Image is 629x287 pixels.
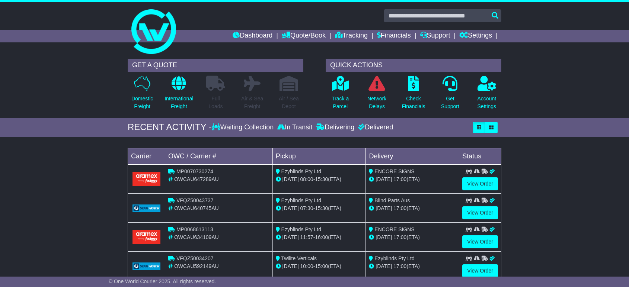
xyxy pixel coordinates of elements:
a: NetworkDelays [367,75,387,115]
span: ENCORE SIGNS [374,226,414,232]
div: (ETA) [369,204,456,212]
div: Delivered [356,123,393,132]
a: DomesticFreight [131,75,153,115]
span: [DATE] [282,263,299,269]
div: RECENT ACTIVITY - [128,122,212,133]
p: Track a Parcel [332,95,349,110]
span: ENCORE SIGNS [374,168,414,174]
p: Air & Sea Freight [241,95,263,110]
span: VFQZ50043737 [176,197,214,203]
span: 15:00 [315,263,328,269]
a: View Order [462,206,498,219]
p: Get Support [441,95,459,110]
span: Ezyblinds Pty Ltd [281,168,321,174]
span: 10:00 [300,263,313,269]
span: [DATE] [282,176,299,182]
p: Full Loads [206,95,225,110]
a: Track aParcel [331,75,349,115]
a: View Order [462,177,498,190]
p: International Freight [165,95,193,110]
span: 16:00 [315,234,328,240]
img: GetCarrierServiceLogo [132,204,160,212]
td: Carrier [128,148,165,164]
span: [DATE] [282,234,299,240]
span: 08:00 [300,176,313,182]
span: [DATE] [376,205,392,211]
div: (ETA) [369,175,456,183]
span: 11:57 [300,234,313,240]
span: © One World Courier 2025. All rights reserved. [109,278,216,284]
span: Ezyblinds Pty Ltd [281,197,321,203]
div: - (ETA) [276,204,363,212]
span: OWCAU640745AU [174,205,219,211]
div: (ETA) [369,233,456,241]
span: 15:30 [315,176,328,182]
div: - (ETA) [276,233,363,241]
div: QUICK ACTIONS [326,59,501,72]
span: [DATE] [376,234,392,240]
div: Delivering [314,123,356,132]
td: Pickup [272,148,366,164]
a: View Order [462,235,498,248]
td: Delivery [366,148,459,164]
a: AccountSettings [477,75,497,115]
span: Twilite Verticals [281,255,317,261]
a: CheckFinancials [402,75,426,115]
span: 17:00 [393,234,406,240]
span: 17:00 [393,205,406,211]
a: Support [420,30,450,42]
span: Ezyblinds Pty Ltd [374,255,414,261]
span: OWCAU634109AU [174,234,219,240]
p: Domestic Freight [131,95,153,110]
span: MP0068613113 [176,226,213,232]
span: [DATE] [376,263,392,269]
p: Account Settings [478,95,497,110]
div: GET A QUOTE [128,59,303,72]
span: [DATE] [376,176,392,182]
a: Quote/Book [282,30,326,42]
span: MP0070730274 [176,168,213,174]
a: Dashboard [233,30,272,42]
a: GetSupport [441,75,460,115]
span: 17:00 [393,176,406,182]
div: (ETA) [369,262,456,270]
td: Status [459,148,501,164]
span: 07:30 [300,205,313,211]
a: Settings [459,30,492,42]
span: OWCAU647289AU [174,176,219,182]
img: GetCarrierServiceLogo [132,262,160,270]
span: VFQZ50034207 [176,255,214,261]
span: Ezyblinds Pty Ltd [281,226,321,232]
p: Network Delays [367,95,386,110]
p: Air / Sea Depot [279,95,299,110]
a: Tracking [335,30,368,42]
p: Check Financials [402,95,425,110]
div: - (ETA) [276,262,363,270]
span: OWCAU592149AU [174,263,219,269]
a: Financials [377,30,411,42]
a: View Order [462,264,498,277]
span: 17:00 [393,263,406,269]
span: 15:30 [315,205,328,211]
span: Blind Parts Aus [374,197,410,203]
img: Aramex.png [132,172,160,186]
div: Waiting Collection [212,123,275,132]
div: - (ETA) [276,175,363,183]
td: OWC / Carrier # [165,148,273,164]
img: Aramex.png [132,230,160,244]
span: [DATE] [282,205,299,211]
div: In Transit [275,123,314,132]
a: InternationalFreight [164,75,194,115]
